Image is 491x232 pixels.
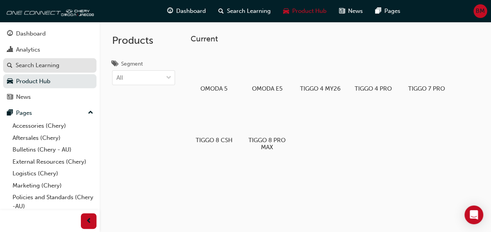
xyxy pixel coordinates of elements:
[9,191,96,212] a: Policies and Standards (Chery -AU)
[16,93,31,102] div: News
[3,106,96,120] button: Pages
[3,43,96,57] a: Analytics
[16,61,59,70] div: Search Learning
[246,85,287,92] h5: OMODA E5
[9,168,96,180] a: Logistics (Chery)
[212,3,277,19] a: search-iconSearch Learning
[3,90,96,104] a: News
[300,85,341,92] h5: TIGGO 4 MY26
[406,85,447,92] h5: TIGGO 7 PRO
[9,156,96,168] a: External Resources (Chery)
[353,85,394,92] h5: TIGGO 4 PRO
[7,62,12,69] span: search-icon
[193,85,234,92] h5: OMODA 5
[7,46,13,54] span: chart-icon
[166,73,171,83] span: down-icon
[348,7,363,16] span: News
[7,78,13,85] span: car-icon
[339,6,345,16] span: news-icon
[246,137,287,151] h5: TIGGO 8 PRO MAX
[369,3,407,19] a: pages-iconPages
[296,50,343,95] a: TIGGO 4 MY26
[3,74,96,89] a: Product Hub
[112,34,175,47] h2: Products
[16,109,32,118] div: Pages
[86,216,92,226] span: prev-icon
[88,108,93,118] span: up-icon
[277,3,333,19] a: car-iconProduct Hub
[464,205,483,224] div: Open Intercom Messenger
[476,7,485,16] span: BM
[3,27,96,41] a: Dashboard
[116,73,123,82] div: All
[3,25,96,106] button: DashboardAnalyticsSearch LearningProduct HubNews
[243,50,290,95] a: OMODA E5
[333,3,369,19] a: news-iconNews
[292,7,327,16] span: Product Hub
[7,94,13,101] span: news-icon
[190,50,237,95] a: OMODA 5
[190,34,479,43] h3: Current
[112,61,118,68] span: tags-icon
[9,132,96,144] a: Aftersales (Chery)
[16,29,46,38] div: Dashboard
[9,180,96,192] a: Marketing (Chery)
[176,7,206,16] span: Dashboard
[218,6,224,16] span: search-icon
[4,3,94,19] img: oneconnect
[350,50,396,95] a: TIGGO 4 PRO
[243,101,290,153] a: TIGGO 8 PRO MAX
[3,58,96,73] a: Search Learning
[7,110,13,117] span: pages-icon
[403,50,450,95] a: TIGGO 7 PRO
[161,3,212,19] a: guage-iconDashboard
[121,60,143,68] div: Segment
[16,45,40,54] div: Analytics
[227,7,271,16] span: Search Learning
[473,4,487,18] button: BM
[167,6,173,16] span: guage-icon
[375,6,381,16] span: pages-icon
[193,137,234,144] h5: TIGGO 8 CSH
[283,6,289,16] span: car-icon
[9,120,96,132] a: Accessories (Chery)
[190,101,237,146] a: TIGGO 8 CSH
[7,30,13,37] span: guage-icon
[9,144,96,156] a: Bulletins (Chery - AU)
[384,7,400,16] span: Pages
